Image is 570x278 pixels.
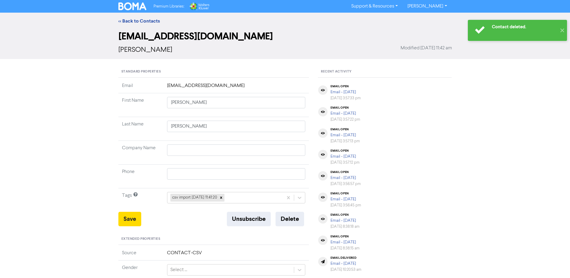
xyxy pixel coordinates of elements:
div: [DATE] 8:38:15 am [331,246,360,251]
div: email open [331,85,361,88]
div: Standard Properties [118,66,309,78]
button: Unsubscribe [227,212,271,226]
div: [DATE] 3:56:57 pm [331,181,361,187]
h2: [EMAIL_ADDRESS][DOMAIN_NAME] [118,31,452,42]
a: Email - [DATE] [331,133,356,137]
a: Email - [DATE] [331,176,356,180]
div: Select ... [170,266,187,273]
div: [DATE] 10:20:53 am [331,267,361,273]
td: Email [118,82,163,93]
a: Email - [DATE] [331,90,356,94]
div: email open [331,128,360,131]
div: csv import [DATE] 11:41:20 [170,194,218,202]
span: Modified [DATE] 11:42 am [401,45,452,52]
div: email open [331,149,360,153]
div: [DATE] 8:38:18 am [331,224,360,230]
iframe: Chat Widget [495,213,570,278]
div: email open [331,213,360,217]
div: [DATE] 3:57:33 pm [331,95,361,101]
div: [DATE] 3:57:12 pm [331,160,360,165]
td: Company Name [118,141,163,165]
span: [PERSON_NAME] [118,46,172,54]
td: Phone [118,165,163,188]
div: Extended Properties [118,233,309,245]
span: Premium Libraries: [154,5,184,8]
a: Email - [DATE] [331,197,356,201]
div: email open [331,235,360,238]
a: Support & Resources [346,2,403,11]
a: Email - [DATE] [331,111,356,116]
td: Tags [118,188,163,212]
button: Delete [276,212,304,226]
img: Wolters Kluwer [189,2,209,10]
a: Email - [DATE] [331,218,356,223]
div: [DATE] 3:57:13 pm [331,138,360,144]
div: Contact deleted. [492,24,556,30]
td: CONTACT-CSV [163,249,309,261]
a: Email - [DATE] [331,240,356,244]
div: email delivered [331,256,361,260]
button: Save [118,212,141,226]
a: << Back to Contacts [118,18,160,24]
div: Recent Activity [318,66,452,78]
td: First Name [118,93,163,117]
div: email open [331,192,361,195]
a: Email - [DATE] [331,261,356,266]
td: Last Name [118,117,163,141]
a: Email - [DATE] [331,154,356,159]
div: email open [331,106,360,110]
td: [EMAIL_ADDRESS][DOMAIN_NAME] [163,82,309,93]
div: [DATE] 3:56:45 pm [331,202,361,208]
div: email open [331,170,361,174]
a: [PERSON_NAME] [403,2,452,11]
div: [DATE] 3:57:22 pm [331,117,360,122]
td: Source [118,249,163,261]
img: BOMA Logo [118,2,147,10]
